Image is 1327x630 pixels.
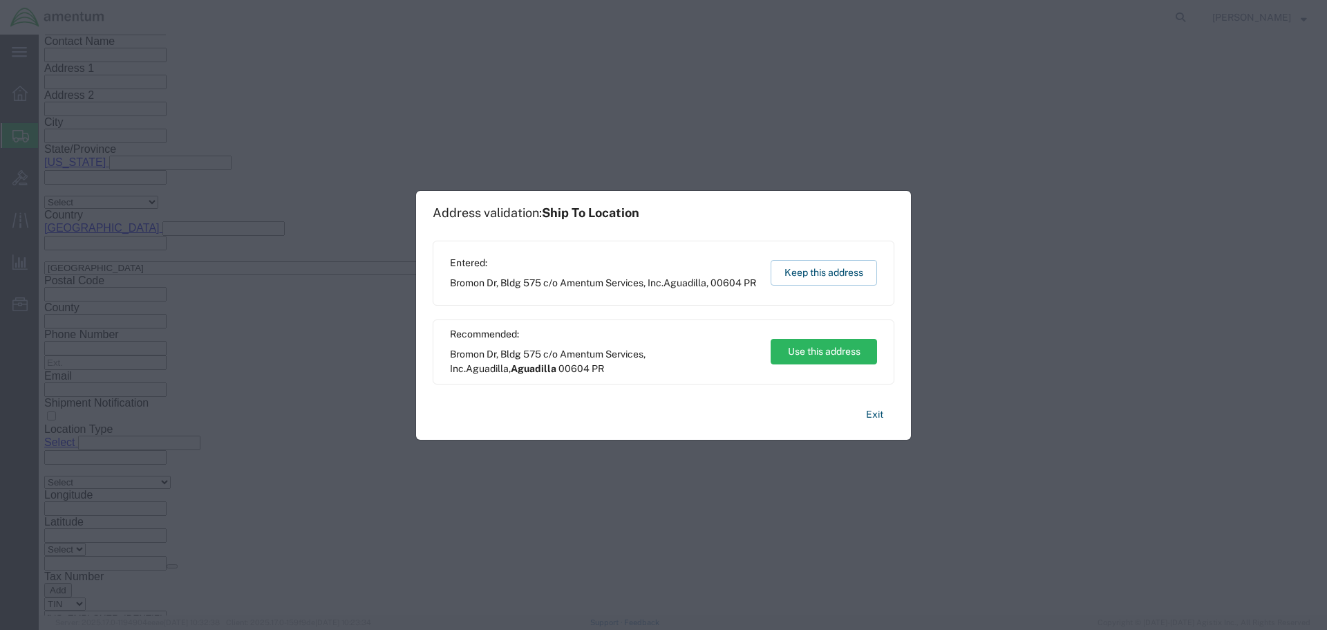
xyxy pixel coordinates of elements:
[433,205,639,221] h1: Address validation:
[542,205,639,220] span: Ship To Location
[450,276,756,290] span: Bromon Dr, Bldg 575 c/o Amentum Services, Inc. ,
[744,277,756,288] span: PR
[466,363,509,374] span: Aguadilla
[771,260,877,286] button: Keep this address
[592,363,604,374] span: PR
[450,256,756,270] span: Entered:
[450,327,757,342] span: Recommended:
[511,363,556,374] span: Aguadilla
[710,277,742,288] span: 00604
[771,339,877,364] button: Use this address
[558,363,590,374] span: 00604
[450,347,757,376] span: Bromon Dr, Bldg 575 c/o Amentum Services, Inc. ,
[855,402,894,427] button: Exit
[663,277,706,288] span: Aguadilla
